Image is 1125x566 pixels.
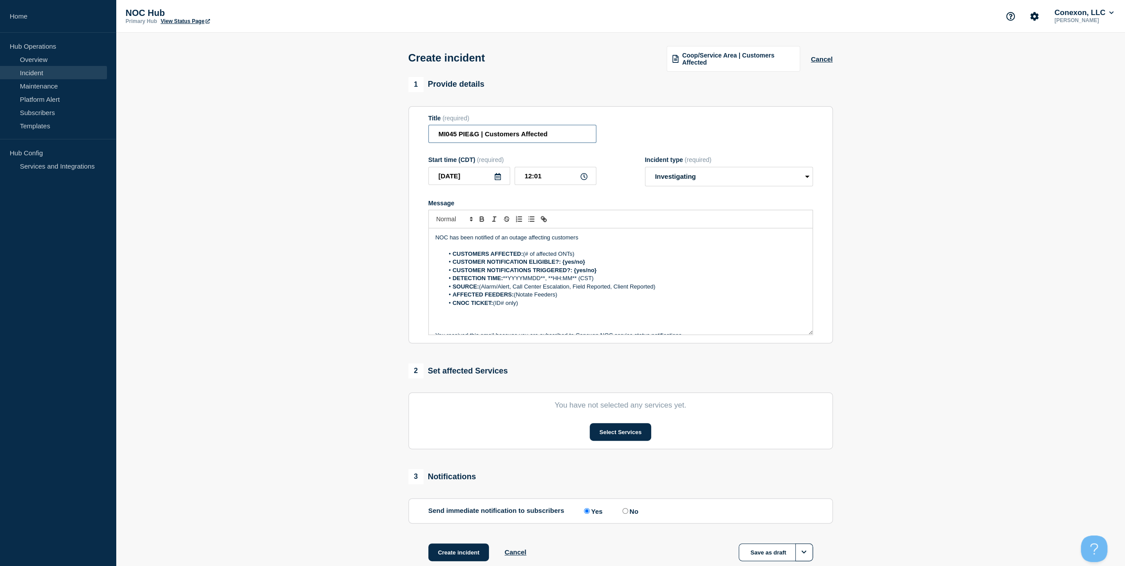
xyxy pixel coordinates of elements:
[442,115,469,122] span: (required)
[476,214,488,224] button: Toggle bold text
[444,291,806,299] li: (Notate Feeders)
[429,228,812,335] div: Message
[453,291,514,298] strong: AFFECTED FEEDERS:
[504,548,526,556] button: Cancel
[515,167,596,185] input: HH:MM
[525,214,538,224] button: Toggle bulleted list
[645,156,813,163] div: Incident type
[453,258,585,265] strong: CUSTOMER NOTIFICATION ELIGIBLE?: {yes/no}
[1001,7,1020,26] button: Support
[584,508,590,514] input: Yes
[620,507,638,515] label: No
[1025,7,1044,26] button: Account settings
[453,267,597,273] strong: CUSTOMER NOTIFICATIONS TRIGGERED?: {yes/no}
[811,55,832,63] button: Cancel
[408,77,484,92] div: Provide details
[428,507,813,515] div: Send immediate notification to subscribers
[795,543,813,561] button: Options
[453,250,523,257] strong: CUSTOMERS AFFECTED:
[432,214,476,224] span: Font size
[408,52,485,64] h1: Create incident
[1053,17,1115,23] p: [PERSON_NAME]
[682,52,794,66] span: Coop/Service Area | Customers Affected
[408,469,476,484] div: Notifications
[408,77,423,92] span: 1
[444,283,806,291] li: (Alarm/Alert, Call Center Escalation, Field Reported, Client Reported)
[453,300,493,306] strong: CNOC TICKET:
[488,214,500,224] button: Toggle italic text
[590,423,651,441] button: Select Services
[622,508,628,514] input: No
[500,214,513,224] button: Toggle strikethrough text
[428,401,813,410] p: You have not selected any services yet.
[582,507,603,515] label: Yes
[428,156,596,163] div: Start time (CDT)
[444,250,806,258] li: (# of affected ONTs)
[453,283,479,290] strong: SOURCE:
[513,214,525,224] button: Toggle ordered list
[428,167,510,185] input: YYYY-MM-DD
[408,469,423,484] span: 3
[428,543,489,561] button: Create incident
[428,125,596,143] input: Title
[428,200,813,207] div: Message
[1081,535,1107,562] iframe: Help Scout Beacon - Open
[408,363,508,378] div: Set affected Services
[428,115,596,122] div: Title
[538,214,550,224] button: Toggle link
[672,55,679,63] img: template icon
[126,18,157,24] p: Primary Hub
[685,156,712,163] span: (required)
[408,363,423,378] span: 2
[477,156,504,163] span: (required)
[739,543,813,561] button: Save as draft
[444,299,806,307] li: (ID# only)
[160,18,210,24] a: View Status Page
[453,275,503,281] strong: DETECTION TIME:
[428,507,564,515] p: Send immediate notification to subscribers
[126,8,302,18] p: NOC Hub
[435,331,806,339] p: You received this email because you are subscribed to Conexon NOC service status notifications.
[435,234,806,242] p: NOC has been notified of an outage affecting customers
[645,167,813,186] select: Incident type
[1053,8,1115,17] button: Conexon, LLC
